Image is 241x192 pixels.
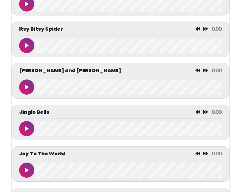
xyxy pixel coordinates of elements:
[19,25,63,33] p: Itsy Bitsy Spider
[212,25,222,32] span: 0.00
[19,67,121,74] p: [PERSON_NAME] and [PERSON_NAME]
[212,150,222,157] span: 0.00
[19,109,49,116] p: Jingle Bells
[212,67,222,74] span: 0.00
[19,150,65,157] p: Joy To The World
[212,109,222,116] span: 0.00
